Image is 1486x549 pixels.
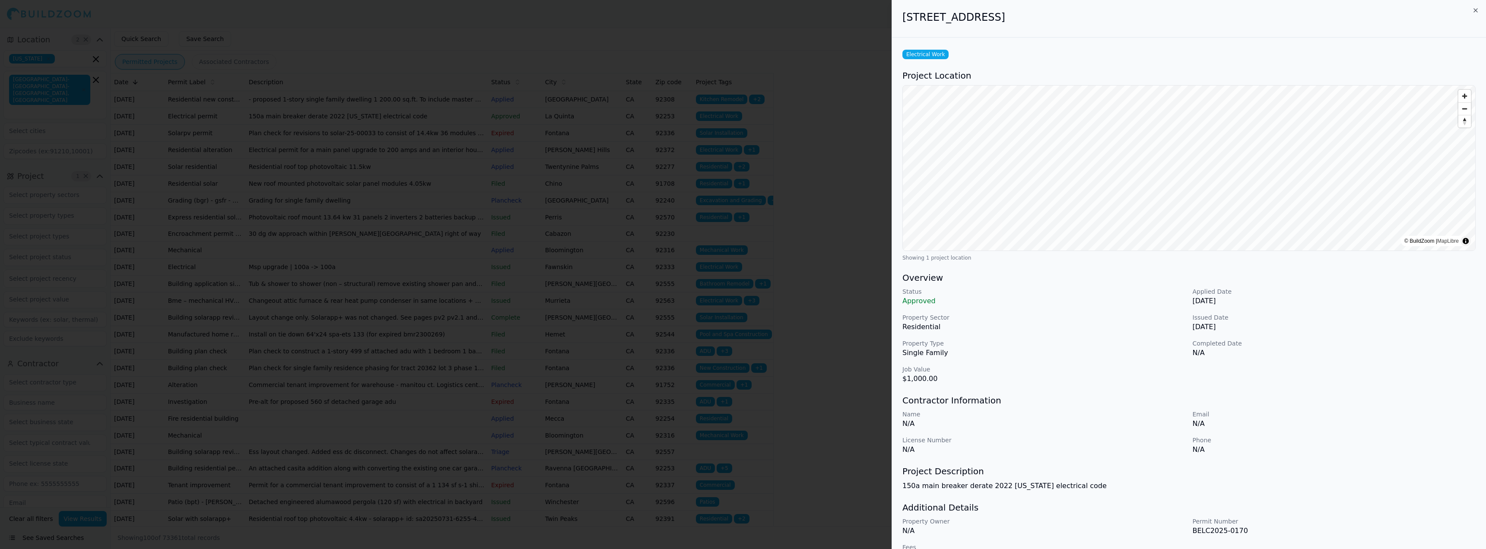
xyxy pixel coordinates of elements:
[1193,287,1476,296] p: Applied Date
[902,419,1186,429] p: N/A
[902,374,1186,384] p: $1,000.00
[902,272,1476,284] h3: Overview
[1193,322,1476,332] p: [DATE]
[902,444,1186,455] p: N/A
[902,287,1186,296] p: Status
[1458,102,1471,115] button: Zoom out
[902,50,949,59] span: Electrical Work
[902,70,1476,82] h3: Project Location
[1193,348,1476,358] p: N/A
[902,348,1186,358] p: Single Family
[902,481,1476,491] p: 150a main breaker derate 2022 [US_STATE] electrical code
[902,10,1476,24] h2: [STREET_ADDRESS]
[902,254,1476,261] div: Showing 1 project location
[1193,517,1476,526] p: Permit Number
[1193,313,1476,322] p: Issued Date
[1458,90,1471,102] button: Zoom in
[1193,444,1476,455] p: N/A
[902,465,1476,477] h3: Project Description
[902,313,1186,322] p: Property Sector
[1193,436,1476,444] p: Phone
[902,436,1186,444] p: License Number
[902,322,1186,332] p: Residential
[902,339,1186,348] p: Property Type
[1404,237,1459,245] div: © BuildZoom |
[1193,526,1476,536] p: BELC2025-0170
[902,365,1186,374] p: Job Value
[1193,410,1476,419] p: Email
[1193,339,1476,348] p: Completed Date
[1437,238,1459,244] a: MapLibre
[902,410,1186,419] p: Name
[902,517,1186,526] p: Property Owner
[902,394,1476,406] h3: Contractor Information
[902,501,1476,514] h3: Additional Details
[1461,236,1471,246] summary: Toggle attribution
[903,86,1475,251] canvas: Map
[1193,296,1476,306] p: [DATE]
[1193,419,1476,429] p: N/A
[902,526,1186,536] p: N/A
[1458,115,1471,127] button: Reset bearing to north
[902,296,1186,306] p: Approved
